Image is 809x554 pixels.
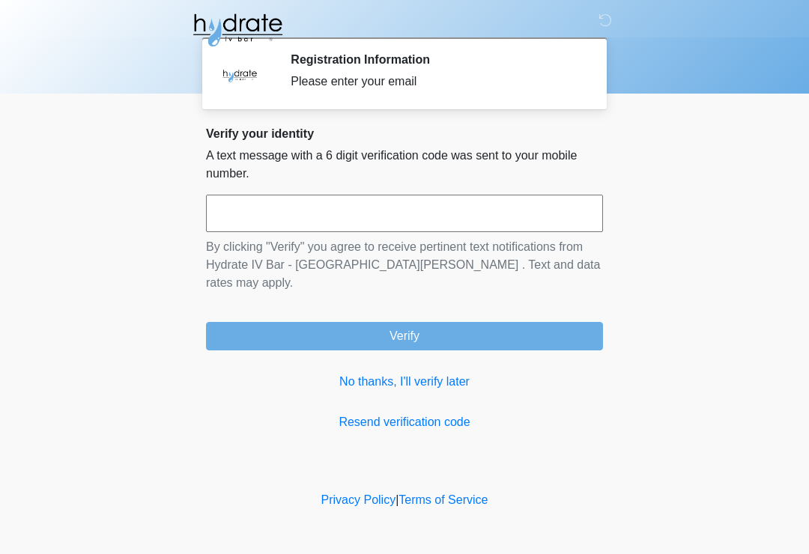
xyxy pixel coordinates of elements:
[206,322,603,350] button: Verify
[206,238,603,292] p: By clicking "Verify" you agree to receive pertinent text notifications from Hydrate IV Bar - [GEO...
[399,493,488,506] a: Terms of Service
[206,413,603,431] a: Resend verification code
[321,493,396,506] a: Privacy Policy
[206,147,603,183] p: A text message with a 6 digit verification code was sent to your mobile number.
[191,11,284,49] img: Hydrate IV Bar - Fort Collins Logo
[206,373,603,391] a: No thanks, I'll verify later
[291,73,581,91] div: Please enter your email
[206,127,603,141] h2: Verify your identity
[217,52,262,97] img: Agent Avatar
[396,493,399,506] a: |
